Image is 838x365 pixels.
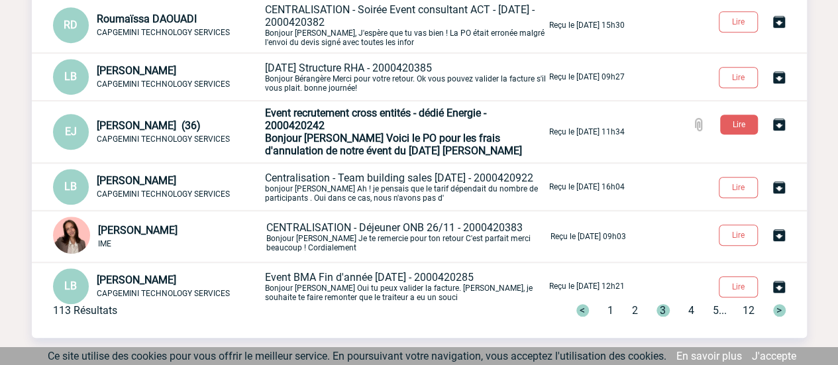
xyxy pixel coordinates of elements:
[560,304,786,317] div: ...
[771,117,787,132] img: Archiver la conversation
[97,79,230,89] span: CAPGEMINI TECHNOLOGY SERVICES
[65,125,77,138] span: EJ
[708,280,771,292] a: Lire
[53,180,625,192] a: LB [PERSON_NAME] CAPGEMINI TECHNOLOGY SERVICES Centralisation - Team building sales [DATE] - 2000...
[97,274,176,286] span: [PERSON_NAME]
[97,289,230,298] span: CAPGEMINI TECHNOLOGY SERVICES
[549,21,625,30] p: Reçu le [DATE] 15h30
[719,225,758,246] button: Lire
[549,72,625,81] p: Reçu le [DATE] 09h27
[550,232,626,241] p: Reçu le [DATE] 09h03
[266,221,548,252] p: Bonjour [PERSON_NAME] Je te remercie pour ton retour C'est parfait merci beaucoup ! Cordialement
[53,7,262,43] div: Conversation privée : Client - Agence
[64,280,77,292] span: LB
[53,114,262,150] div: Conversation privée : Client - Agence
[97,174,176,187] span: [PERSON_NAME]
[265,132,522,157] span: Bonjour [PERSON_NAME] Voici le PO pour les frais d'annulation de notre évent du [DATE] [PERSON_NAME]
[97,134,230,144] span: CAPGEMINI TECHNOLOGY SERVICES
[98,224,178,236] span: [PERSON_NAME]
[98,239,111,248] span: IME
[773,304,786,317] span: >
[549,182,625,191] p: Reçu le [DATE] 16h04
[265,107,486,132] span: Event recrutement cross entités - dédié Energie - 2000420242
[266,221,523,234] span: CENTRALISATION - Déjeuner ONB 26/11 - 2000420383
[719,177,758,198] button: Lire
[576,304,589,317] span: <
[53,18,625,30] a: RD Roumaïssa DAOUADI CAPGEMINI TECHNOLOGY SERVICES CENTRALISATION - Soirée Event consultant ACT -...
[53,268,262,304] div: Conversation privée : Client - Agence
[688,304,694,317] span: 4
[53,304,117,317] div: 113 Résultats
[771,180,787,195] img: Archiver la conversation
[53,229,626,242] a: [PERSON_NAME] IME CENTRALISATION - Déjeuner ONB 26/11 - 2000420383Bonjour [PERSON_NAME] Je te rem...
[53,217,90,254] img: 94396-3.png
[708,15,771,27] a: Lire
[720,115,758,134] button: Lire
[97,28,230,37] span: CAPGEMINI TECHNOLOGY SERVICES
[752,350,796,362] a: J'accepte
[719,11,758,32] button: Lire
[713,304,719,317] span: 5
[48,350,666,362] span: Ce site utilise des cookies pour vous offrir le meilleur service. En poursuivant votre navigation...
[656,304,670,317] span: 3
[708,228,771,240] a: Lire
[771,227,787,243] img: Archiver la conversation
[265,172,547,203] p: bonjour [PERSON_NAME] Ah ! je pensais que le tarif dépendait du nombre de participants . Oui dans...
[607,304,613,317] span: 1
[53,59,262,95] div: Conversation privée : Client - Agence
[265,271,474,284] span: Event BMA Fin d'année [DATE] - 2000420285
[709,117,771,130] a: Lire
[265,62,432,74] span: [DATE] Structure RHA - 2000420385
[53,279,625,291] a: LB [PERSON_NAME] CAPGEMINI TECHNOLOGY SERVICES Event BMA Fin d'année [DATE] - 2000420285Bonjour [...
[719,67,758,88] button: Lire
[771,70,787,85] img: Archiver la conversation
[97,13,197,25] span: Roumaïssa DAOUADI
[265,271,547,302] p: Bonjour [PERSON_NAME] Oui tu peux valider la facture. [PERSON_NAME], je souhaite te faire remonte...
[719,276,758,297] button: Lire
[53,217,264,256] div: Conversation privée : Client - Agence
[676,350,742,362] a: En savoir plus
[265,3,535,28] span: CENTRALISATION - Soirée Event consultant ACT - [DATE] - 2000420382
[53,125,625,137] a: EJ [PERSON_NAME] (36) CAPGEMINI TECHNOLOGY SERVICES Event recrutement cross entités - dédié Energ...
[743,304,755,317] span: 12
[64,180,77,193] span: LB
[64,70,77,83] span: LB
[97,119,201,132] span: [PERSON_NAME] (36)
[771,279,787,295] img: Archiver la conversation
[632,304,638,317] span: 2
[97,64,176,77] span: [PERSON_NAME]
[265,62,547,93] p: Bonjour Bérangère Merci pour votre retour. Ok vous pouvez valider la facture s'il vous plait. bon...
[265,172,533,184] span: Centralisation - Team building sales [DATE] - 2000420922
[771,14,787,30] img: Archiver la conversation
[708,180,771,193] a: Lire
[549,282,625,291] p: Reçu le [DATE] 12h21
[64,19,78,31] span: RD
[53,70,625,82] a: LB [PERSON_NAME] CAPGEMINI TECHNOLOGY SERVICES [DATE] Structure RHA - 2000420385Bonjour Bérangère...
[97,189,230,199] span: CAPGEMINI TECHNOLOGY SERVICES
[549,127,625,136] p: Reçu le [DATE] 11h34
[53,169,262,205] div: Conversation privée : Client - Agence
[265,3,547,47] p: Bonjour [PERSON_NAME], J'espère que tu vas bien ! La PO était erronée malgré l'envoi du devis sig...
[708,70,771,83] a: Lire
